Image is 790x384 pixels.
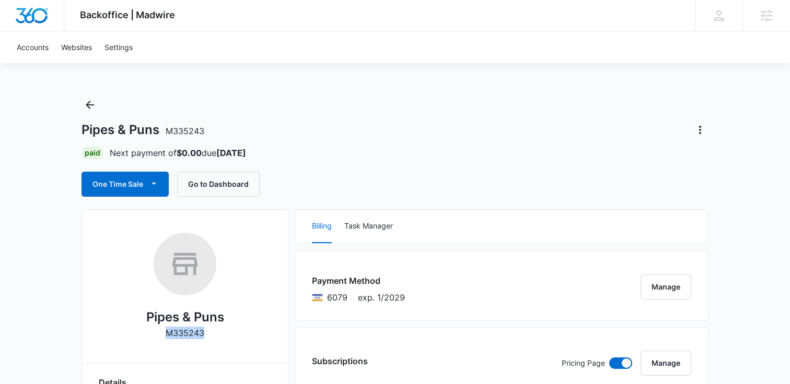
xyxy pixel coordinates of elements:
[692,122,708,138] button: Actions
[216,148,246,158] strong: [DATE]
[327,291,347,304] span: Visa ending with
[344,210,393,243] button: Task Manager
[146,308,224,327] h2: Pipes & Puns
[177,172,260,197] button: Go to Dashboard
[358,291,405,304] span: exp. 1/2029
[55,31,98,63] a: Websites
[312,355,368,367] h3: Subscriptions
[177,148,202,158] strong: $0.00
[82,172,169,197] button: One Time Sale
[562,357,605,369] p: Pricing Page
[166,327,204,339] p: M335243
[82,97,98,113] button: Back
[641,274,691,299] button: Manage
[80,9,175,20] span: Backoffice | Madwire
[10,31,55,63] a: Accounts
[98,31,139,63] a: Settings
[166,126,204,136] span: M335243
[82,122,204,138] h1: Pipes & Puns
[641,351,691,376] button: Manage
[110,147,246,159] p: Next payment of due
[82,147,103,159] div: Paid
[312,274,405,287] h3: Payment Method
[312,210,332,243] button: Billing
